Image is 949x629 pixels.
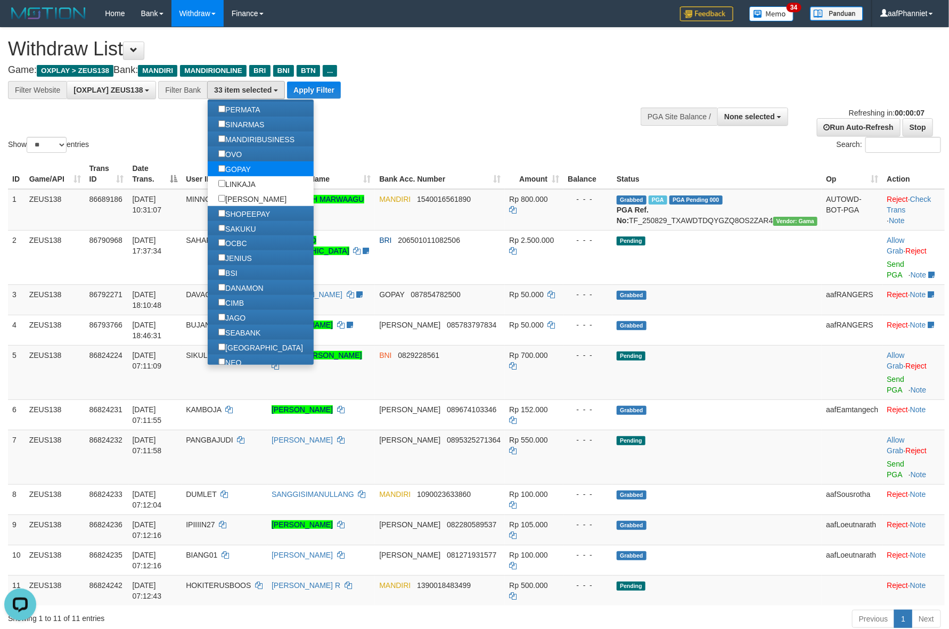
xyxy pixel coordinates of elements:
[208,146,252,161] label: OVO
[273,65,294,77] span: BNI
[568,194,608,205] div: - - -
[398,351,439,360] span: Copy 0829228561 to clipboard
[208,250,263,265] label: JENIUS
[822,315,882,345] td: aafRANGERS
[8,5,89,21] img: MOTION_logo.png
[218,254,225,261] input: JENIUS
[568,435,608,445] div: - - -
[617,582,645,591] span: Pending
[903,118,933,136] a: Stop
[218,269,225,276] input: BSI
[417,581,471,590] span: Copy 1390018483499 to clipboard
[218,210,225,217] input: SHOPEEPAY
[887,236,906,255] span: ·
[4,4,36,36] button: Open LiveChat chat widget
[749,6,794,21] img: Button%20Memo.svg
[25,345,85,399] td: ZEUS138
[906,247,927,255] a: Reject
[8,159,25,189] th: ID
[186,551,217,559] span: BIANG01
[218,180,225,187] input: LINKAJA
[822,159,882,189] th: Op: activate to sort column ascending
[568,404,608,415] div: - - -
[8,81,67,99] div: Filter Website
[25,284,85,315] td: ZEUS138
[323,65,337,77] span: ...
[822,514,882,545] td: aafLoeutnarath
[509,436,547,444] span: Rp 550.000
[379,321,440,329] span: [PERSON_NAME]
[883,575,945,606] td: ·
[398,236,460,244] span: Copy 206501011082506 to clipboard
[128,159,182,189] th: Date Trans.: activate to sort column descending
[509,490,547,499] span: Rp 100.000
[8,430,25,484] td: 7
[287,81,341,99] button: Apply Filter
[379,520,440,529] span: [PERSON_NAME]
[568,519,608,530] div: - - -
[509,581,547,590] span: Rp 500.000
[849,109,925,117] span: Refreshing in:
[912,610,941,628] a: Next
[25,315,85,345] td: ZEUS138
[379,581,411,590] span: MANDIRI
[883,545,945,575] td: ·
[509,351,547,360] span: Rp 700.000
[133,490,162,509] span: [DATE] 07:12:04
[186,490,216,499] span: DUMLET
[133,236,162,255] span: [DATE] 17:37:34
[8,230,25,284] td: 2
[186,405,221,414] span: KAMBOJA
[889,216,905,225] a: Note
[208,132,305,146] label: MANDIRIBUSINESS
[272,195,364,203] a: LA ODE MUH MARWAAGU
[568,320,608,330] div: - - -
[25,189,85,231] td: ZEUS138
[208,221,266,236] label: SAKUKU
[883,345,945,399] td: ·
[810,6,863,21] img: panduan.png
[218,299,225,306] input: CIMB
[447,321,496,329] span: Copy 085783797834 to clipboard
[208,265,248,280] label: BSI
[617,236,645,246] span: Pending
[379,351,391,360] span: BNI
[208,280,274,295] label: DANAMON
[133,290,162,309] span: [DATE] 18:10:48
[568,235,608,246] div: - - -
[186,520,215,529] span: IPIIIIN27
[8,514,25,545] td: 9
[887,195,931,214] a: Check Trans
[617,406,647,415] span: Grabbed
[25,159,85,189] th: Game/API: activate to sort column ascending
[773,217,818,226] span: Vendor URL: https://trx31.1velocity.biz
[67,81,156,99] button: [OXPLAY] ZEUS138
[911,271,927,279] a: Note
[218,225,225,232] input: SAKUKU
[822,399,882,430] td: aafEamtangech
[89,581,122,590] span: 86824242
[887,581,909,590] a: Reject
[379,436,440,444] span: [PERSON_NAME]
[89,405,122,414] span: 86824231
[887,260,905,279] a: Send PGA
[617,321,647,330] span: Grabbed
[910,321,926,329] a: Note
[133,551,162,570] span: [DATE] 07:12:16
[133,436,162,455] span: [DATE] 07:11:58
[25,545,85,575] td: ZEUS138
[617,206,649,225] b: PGA Ref. No:
[186,290,221,299] span: DAVAGAS
[887,290,909,299] a: Reject
[89,290,122,299] span: 86792271
[186,195,224,203] span: MINNOR38
[505,159,563,189] th: Amount: activate to sort column ascending
[272,520,333,529] a: [PERSON_NAME]
[25,575,85,606] td: ZEUS138
[208,355,252,370] label: NEO
[447,551,496,559] span: Copy 081271931577 to clipboard
[417,195,471,203] span: Copy 1540016561890 to clipboard
[887,490,909,499] a: Reject
[25,484,85,514] td: ZEUS138
[887,351,906,370] span: ·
